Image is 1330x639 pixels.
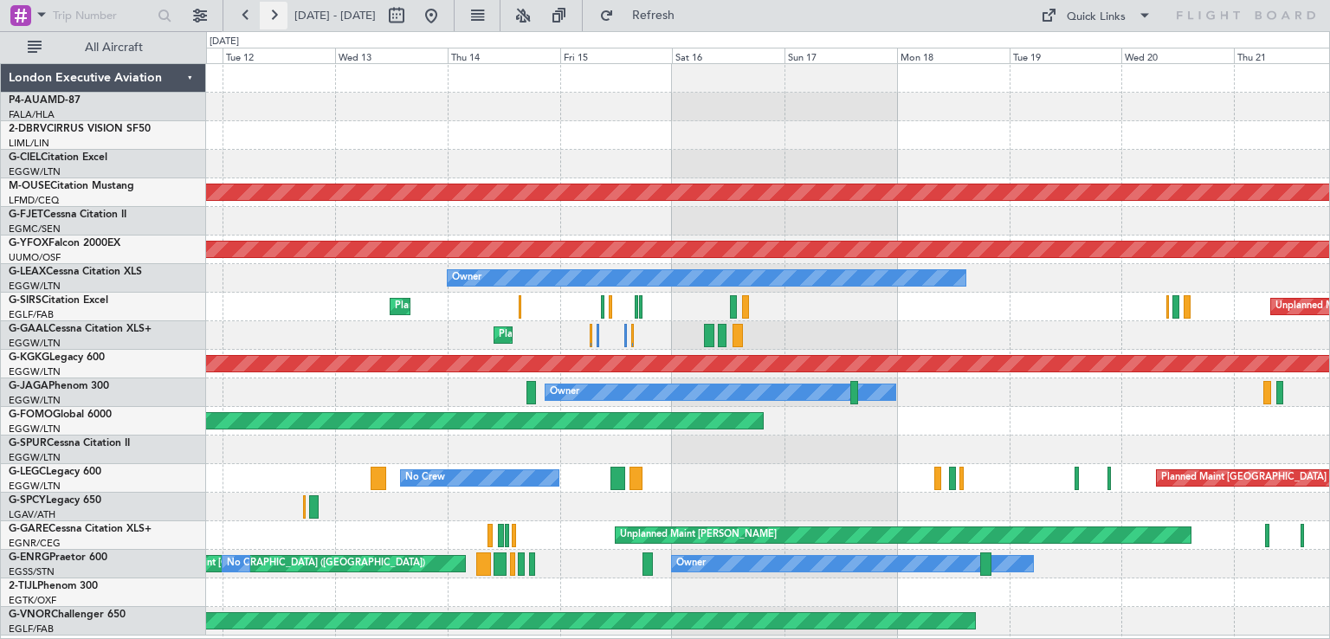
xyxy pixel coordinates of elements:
a: 2-DBRVCIRRUS VISION SF50 [9,124,151,134]
a: EGGW/LTN [9,165,61,178]
div: Sat 16 [672,48,784,63]
div: [DATE] [210,35,239,49]
span: G-FJET [9,210,43,220]
a: G-GAALCessna Citation XLS+ [9,324,152,334]
span: G-YFOX [9,238,48,248]
a: G-KGKGLegacy 600 [9,352,105,363]
a: EGGW/LTN [9,480,61,493]
button: All Aircraft [19,34,188,61]
a: EGGW/LTN [9,365,61,378]
div: Quick Links [1067,9,1126,26]
a: G-SPCYLegacy 650 [9,495,101,506]
span: G-FOMO [9,410,53,420]
a: 2-TIJLPhenom 300 [9,581,98,591]
span: G-SPUR [9,438,47,449]
span: All Aircraft [45,42,183,54]
a: EGGW/LTN [9,451,61,464]
span: G-ENRG [9,552,49,563]
a: G-FJETCessna Citation II [9,210,126,220]
a: EGNR/CEG [9,537,61,550]
div: Tue 12 [223,48,335,63]
span: G-SPCY [9,495,46,506]
div: No Crew [227,551,267,577]
a: G-GARECessna Citation XLS+ [9,524,152,534]
div: Owner [452,265,481,291]
a: G-SIRSCitation Excel [9,295,108,306]
div: Tue 19 [1010,48,1122,63]
span: [DATE] - [DATE] [294,8,376,23]
div: Fri 15 [560,48,673,63]
div: Planned Maint [GEOGRAPHIC_DATA] ([GEOGRAPHIC_DATA]) [395,294,668,319]
button: Refresh [591,2,695,29]
span: G-LEAX [9,267,46,277]
input: Trip Number [53,3,152,29]
span: G-GAAL [9,324,48,334]
div: No Crew [405,465,445,491]
span: G-VNOR [9,610,51,620]
a: EGSS/STN [9,565,55,578]
div: Unplanned Maint [PERSON_NAME] [620,522,777,548]
a: G-LEAXCessna Citation XLS [9,267,142,277]
span: 2-TIJL [9,581,37,591]
span: G-LEGC [9,467,46,477]
a: G-FOMOGlobal 6000 [9,410,112,420]
div: Sun 17 [784,48,897,63]
a: EGMC/SEN [9,223,61,236]
span: G-GARE [9,524,48,534]
a: EGGW/LTN [9,394,61,407]
a: G-CIELCitation Excel [9,152,107,163]
span: G-CIEL [9,152,41,163]
a: EGLF/FAB [9,308,54,321]
div: Planned Maint [GEOGRAPHIC_DATA] ([GEOGRAPHIC_DATA]) [152,551,425,577]
a: M-OUSECitation Mustang [9,181,134,191]
a: G-LEGCLegacy 600 [9,467,101,477]
a: G-SPURCessna Citation II [9,438,130,449]
span: P4-AUA [9,95,48,106]
div: Owner [676,551,706,577]
span: M-OUSE [9,181,50,191]
div: Wed 20 [1121,48,1234,63]
div: Wed 13 [335,48,448,63]
span: 2-DBRV [9,124,47,134]
a: FALA/HLA [9,108,55,121]
a: LIML/LIN [9,137,49,150]
span: G-SIRS [9,295,42,306]
div: Planned Maint [499,322,562,348]
div: Mon 18 [897,48,1010,63]
span: Refresh [617,10,690,22]
div: Owner [550,379,579,405]
span: G-KGKG [9,352,49,363]
div: Thu 14 [448,48,560,63]
a: EGGW/LTN [9,280,61,293]
a: EGGW/LTN [9,337,61,350]
a: G-ENRGPraetor 600 [9,552,107,563]
button: Quick Links [1032,2,1160,29]
a: G-VNORChallenger 650 [9,610,126,620]
a: EGGW/LTN [9,423,61,436]
a: EGLF/FAB [9,623,54,636]
a: EGTK/OXF [9,594,56,607]
a: LFMD/CEQ [9,194,59,207]
a: LGAV/ATH [9,508,55,521]
a: G-JAGAPhenom 300 [9,381,109,391]
a: G-YFOXFalcon 2000EX [9,238,120,248]
a: UUMO/OSF [9,251,61,264]
a: P4-AUAMD-87 [9,95,81,106]
span: G-JAGA [9,381,48,391]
